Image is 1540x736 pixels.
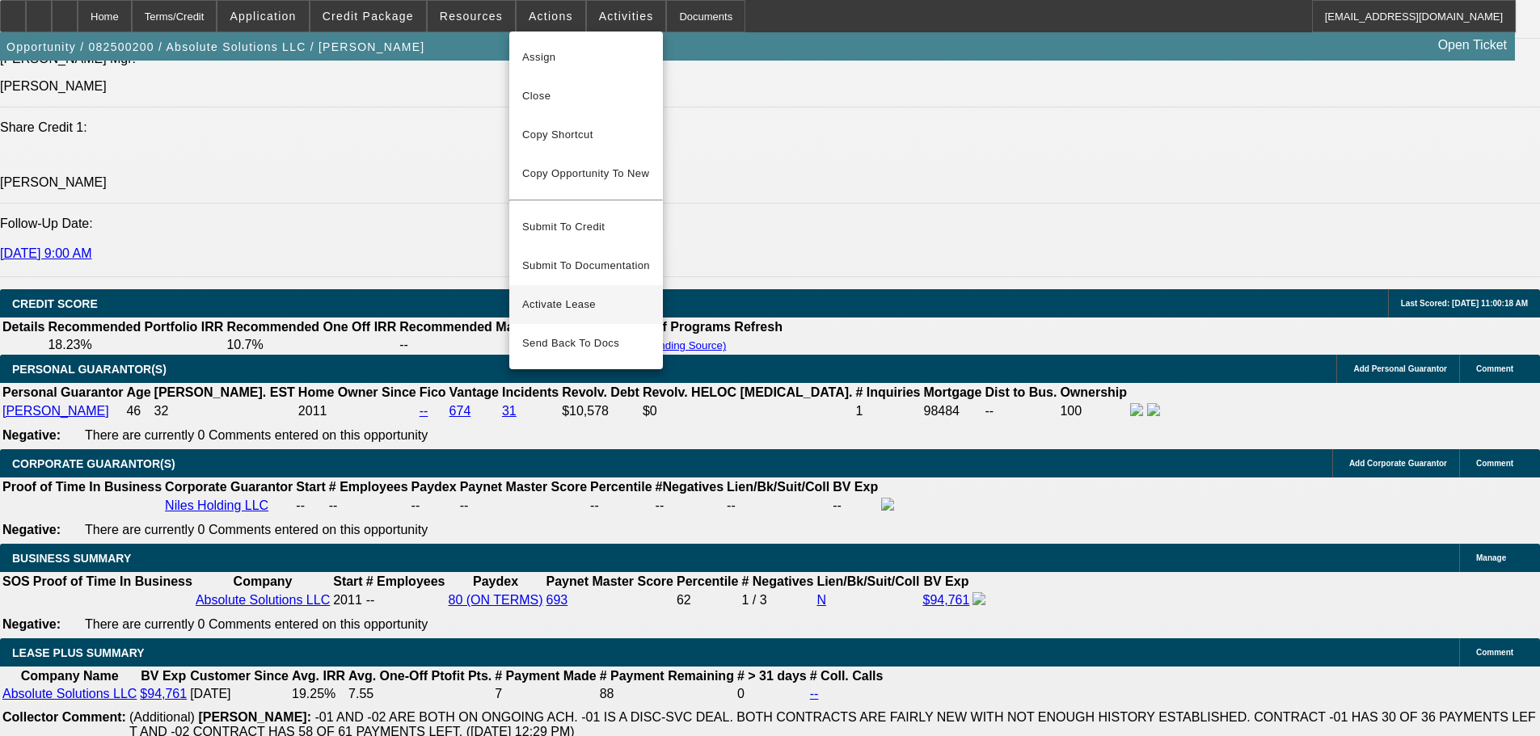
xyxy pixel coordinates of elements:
span: Copy Shortcut [522,125,650,145]
span: Submit To Credit [522,217,650,237]
span: Submit To Documentation [522,256,650,275]
span: Send Back To Docs [522,334,650,353]
span: Activate Lease [522,295,650,314]
span: Copy Opportunity To New [522,167,649,179]
span: Assign [522,48,650,67]
span: Close [522,86,650,106]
